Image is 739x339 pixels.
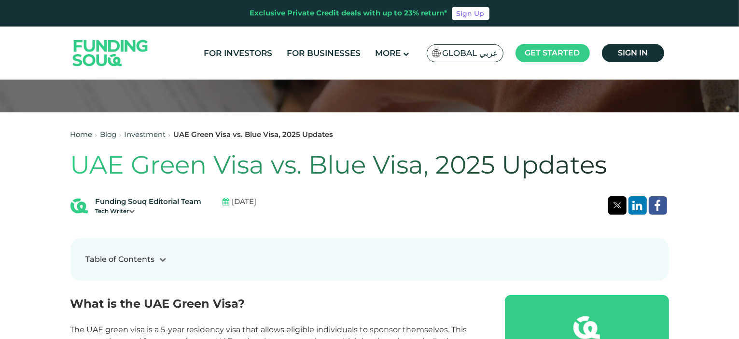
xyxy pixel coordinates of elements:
[250,8,448,19] div: Exclusive Private Credit deals with up to 23% return*
[86,254,155,265] div: Table of Contents
[125,130,166,139] a: Investment
[96,196,202,207] div: Funding Souq Editorial Team
[284,45,363,61] a: For Businesses
[100,130,117,139] a: Blog
[443,48,498,59] span: Global عربي
[432,49,441,57] img: SA Flag
[63,28,158,77] img: Logo
[618,48,648,57] span: Sign in
[70,297,245,311] span: What is the UAE Green Visa?
[525,48,580,57] span: Get started
[602,44,664,62] a: Sign in
[70,130,93,139] a: Home
[613,203,622,208] img: twitter
[375,48,401,58] span: More
[96,207,202,216] div: Tech Writer
[174,129,334,140] div: UAE Green Visa vs. Blue Visa, 2025 Updates
[201,45,275,61] a: For Investors
[70,150,669,180] h1: UAE Green Visa vs. Blue Visa, 2025 Updates
[70,197,88,215] img: Blog Author
[232,196,257,207] span: [DATE]
[452,7,489,20] a: Sign Up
